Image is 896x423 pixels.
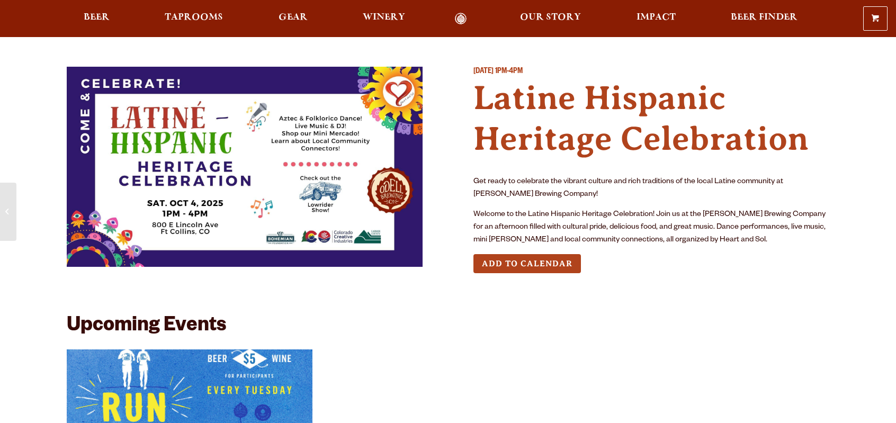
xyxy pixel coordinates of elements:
p: Get ready to celebrate the vibrant culture and rich traditions of the local Latine community at [... [473,176,829,201]
h4: Latine Hispanic Heritage Celebration [473,78,829,159]
span: Gear [279,13,308,22]
span: Winery [363,13,405,22]
span: Impact [637,13,676,22]
h2: Upcoming Events [67,316,226,339]
span: [DATE] [473,68,494,76]
a: Our Story [513,13,588,25]
a: Beer [77,13,117,25]
p: Welcome to the Latine Hispanic Heritage Celebration! Join us at the [PERSON_NAME] Brewing Company... [473,209,829,247]
a: Gear [272,13,315,25]
span: Beer Finder [731,13,798,22]
button: Add to Calendar [473,254,581,274]
a: Winery [356,13,412,25]
span: Taprooms [165,13,223,22]
a: Impact [630,13,683,25]
span: Our Story [520,13,581,22]
span: 1PM-4PM [495,68,523,76]
span: Beer [84,13,110,22]
a: Taprooms [158,13,230,25]
a: Beer Finder [724,13,804,25]
a: Odell Home [441,13,480,25]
